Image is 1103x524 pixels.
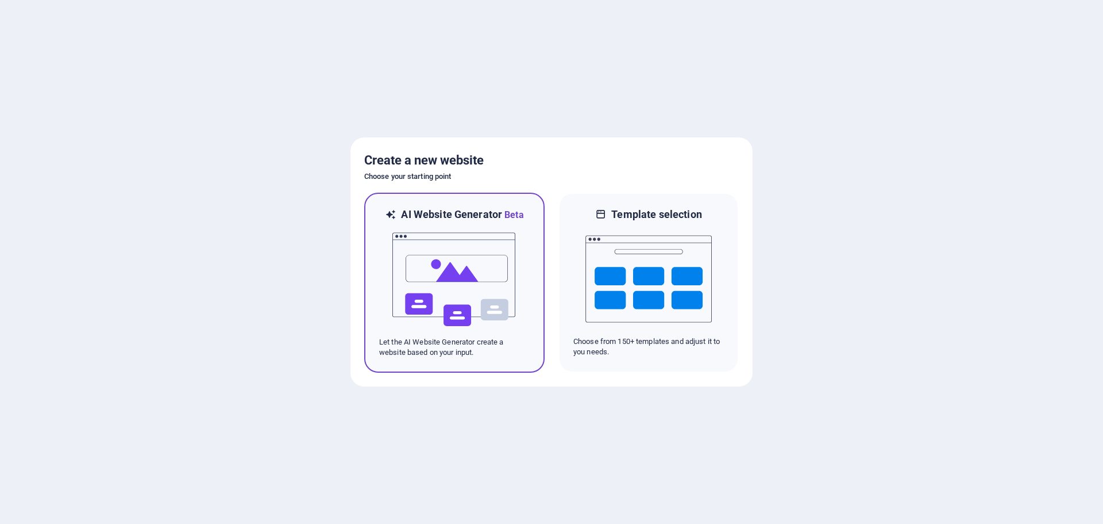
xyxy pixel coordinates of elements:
h5: Create a new website [364,151,739,170]
h6: Choose your starting point [364,170,739,183]
div: Template selectionChoose from 150+ templates and adjust it to you needs. [558,193,739,373]
h6: Template selection [611,208,701,221]
p: Choose from 150+ templates and adjust it to you needs. [573,336,724,357]
span: Beta [502,209,524,220]
h6: AI Website Generator [401,208,523,222]
img: ai [391,222,518,337]
p: Let the AI Website Generator create a website based on your input. [379,337,530,358]
div: AI Website GeneratorBetaaiLet the AI Website Generator create a website based on your input. [364,193,545,373]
